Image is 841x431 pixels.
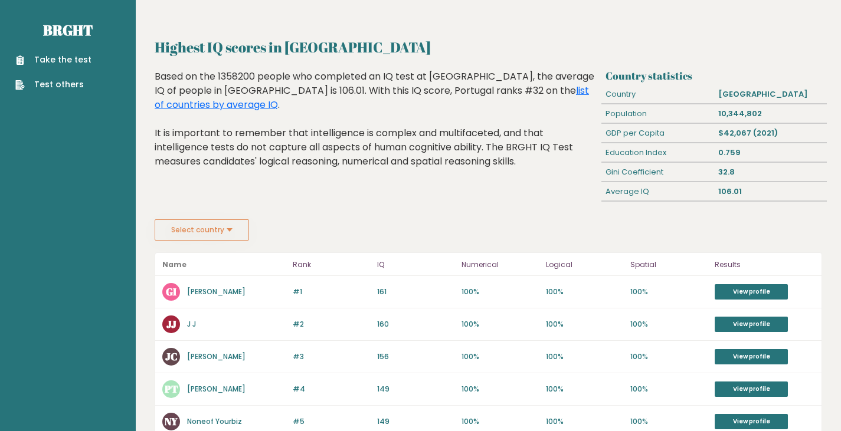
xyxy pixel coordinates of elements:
button: Select country [155,219,249,241]
p: #2 [293,319,370,330]
div: Education Index [601,143,714,162]
div: Gini Coefficient [601,163,714,182]
div: Population [601,104,714,123]
a: [PERSON_NAME] [187,287,246,297]
p: 100% [462,384,539,394]
p: Results [715,258,814,272]
p: 100% [546,287,623,297]
a: [PERSON_NAME] [187,351,246,361]
div: Based on the 1358200 people who completed an IQ test at [GEOGRAPHIC_DATA], the average IQ of peop... [155,70,597,186]
p: 100% [546,319,623,330]
a: [PERSON_NAME] [187,384,246,394]
p: 156 [377,351,454,362]
p: 149 [377,384,454,394]
a: View profile [715,414,788,429]
p: IQ [377,258,454,272]
p: Spatial [630,258,708,272]
text: JC [165,350,178,363]
div: 10,344,802 [714,104,827,123]
p: 100% [630,319,708,330]
a: list of countries by average IQ [155,84,589,111]
a: Take the test [15,54,91,66]
div: 0.759 [714,143,827,162]
text: GI [166,285,176,298]
a: View profile [715,381,788,397]
p: 100% [630,351,708,362]
a: View profile [715,317,788,332]
div: 32.8 [714,163,827,182]
a: View profile [715,284,788,300]
p: 100% [630,384,708,394]
p: 100% [630,287,708,297]
p: 161 [377,287,454,297]
p: 100% [462,416,539,427]
div: $42,067 (2021) [714,124,827,143]
text: NY [165,414,178,428]
p: 100% [630,416,708,427]
a: Test others [15,78,91,91]
p: Logical [546,258,623,272]
p: 100% [546,416,623,427]
p: 160 [377,319,454,330]
h3: Country statistics [606,70,822,82]
a: J J [187,319,196,329]
a: Noneof Yourbiz [187,416,242,426]
text: JJ [166,317,176,331]
p: 100% [462,319,539,330]
text: PT [164,382,178,396]
div: [GEOGRAPHIC_DATA] [714,85,827,104]
div: 106.01 [714,182,827,201]
div: GDP per Capita [601,124,714,143]
div: Average IQ [601,182,714,201]
h2: Highest IQ scores in [GEOGRAPHIC_DATA] [155,37,822,58]
a: View profile [715,349,788,364]
p: Numerical [462,258,539,272]
p: #1 [293,287,370,297]
p: Rank [293,258,370,272]
p: 100% [462,351,539,362]
a: Brght [43,21,93,40]
p: #4 [293,384,370,394]
p: 100% [462,287,539,297]
p: #3 [293,351,370,362]
p: 100% [546,351,623,362]
p: 149 [377,416,454,427]
div: Country [601,85,714,104]
b: Name [162,259,186,269]
p: 100% [546,384,623,394]
p: #5 [293,416,370,427]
